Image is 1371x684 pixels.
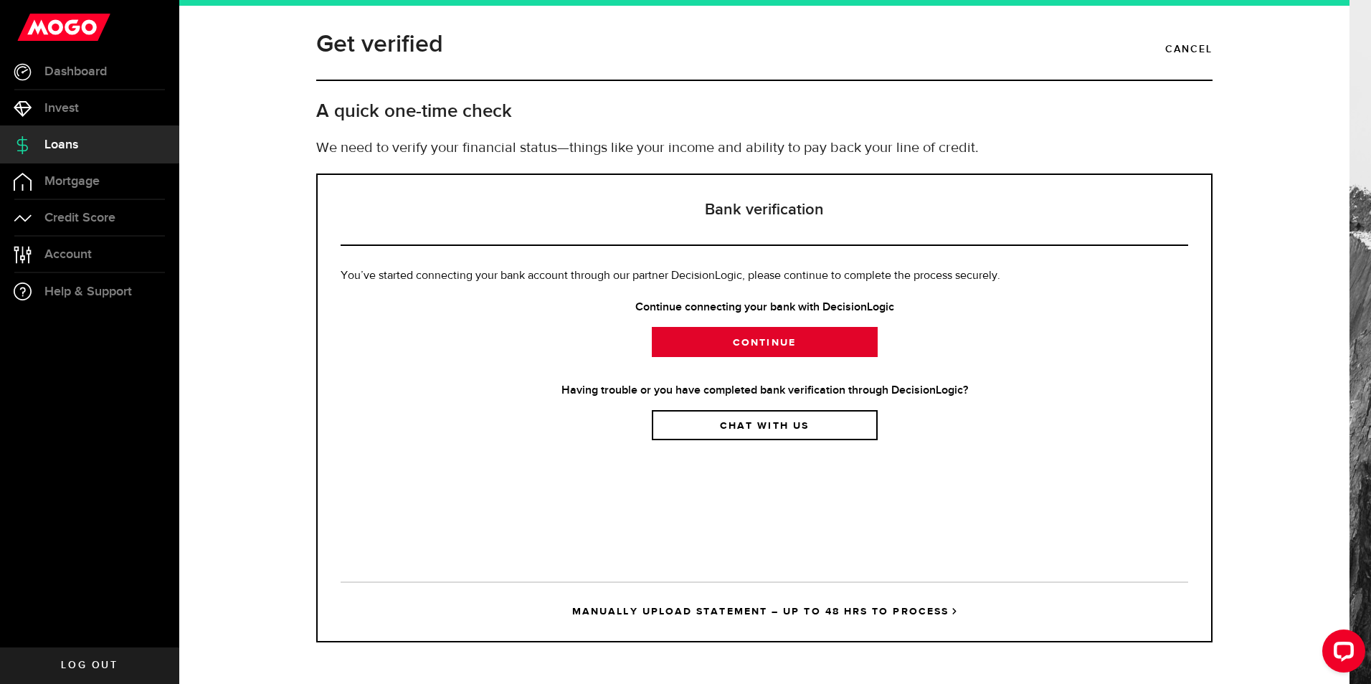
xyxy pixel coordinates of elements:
[44,102,79,115] span: Invest
[316,26,443,63] h1: Get verified
[341,382,1188,399] strong: Having trouble or you have completed bank verification through DecisionLogic?
[44,285,132,298] span: Help & Support
[44,138,78,151] span: Loans
[1165,37,1213,62] a: Cancel
[44,65,107,78] span: Dashboard
[316,100,1213,123] h2: A quick one-time check
[652,327,878,357] a: Continue
[341,299,1188,316] strong: Continue connecting your bank with DecisionLogic
[1311,624,1371,684] iframe: LiveChat chat widget
[44,175,100,188] span: Mortgage
[341,270,1000,282] span: You’ve started connecting your bank account through our partner DecisionLogic, please continue to...
[341,175,1188,246] h3: Bank verification
[44,212,115,224] span: Credit Score
[316,138,1213,159] p: We need to verify your financial status—things like your income and ability to pay back your line...
[61,660,118,670] span: Log out
[652,410,878,440] a: Chat with us
[44,248,92,261] span: Account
